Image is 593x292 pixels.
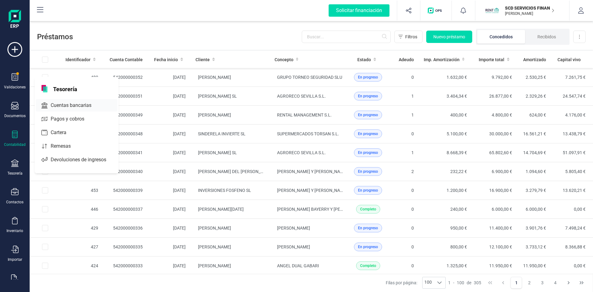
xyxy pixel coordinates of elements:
div: Validaciones [4,85,26,90]
span: En progreso [358,131,378,137]
td: 480 [61,68,103,87]
span: INVERSIONES FOSFENO SL [198,188,251,193]
td: 0,00 € [551,200,593,219]
td: 542000000341 [103,143,148,162]
span: Nuevo préstamo [433,34,465,40]
span: 100 [423,277,434,288]
span: [PERSON_NAME] [198,75,231,80]
img: Logo de OPS [428,7,444,14]
td: 0 [388,181,419,200]
td: 65.802,60 € [472,143,517,162]
span: [PERSON_NAME][DATE] [198,207,244,212]
td: 7.498,24 € [551,219,593,238]
td: [DATE] [148,256,191,275]
td: 6.000,00 € [472,200,517,219]
button: Page 2 [524,277,535,289]
span: SINDERELA INVIERTE SL [198,131,246,136]
span: En progreso [358,169,378,174]
td: 16.561,21 € [517,125,551,143]
td: 542000000339 [103,181,148,200]
td: 16.900,00 € [472,181,517,200]
td: 9.792,00 € [472,68,517,87]
td: 3.733,12 € [517,238,551,256]
td: [DATE] [148,181,191,200]
td: [DATE] [148,68,191,87]
button: Page 4 [549,277,561,289]
span: [PERSON_NAME] SL [198,94,237,99]
button: Page 3 [536,277,548,289]
td: 8.668,39 € [419,143,472,162]
td: 1 [388,143,419,162]
td: 0 [388,238,419,256]
td: 232,22 € [419,162,472,181]
span: [PERSON_NAME] Y [PERSON_NAME] [277,188,347,193]
span: SUPERMERCADOS TORSAN S.L. [277,131,339,136]
div: Row Selected eb4466e1-dc0a-422a-bee6-ce31f718323d [42,263,48,269]
img: Logo Finanedi [9,10,21,30]
button: Filtros [394,31,423,43]
span: [PERSON_NAME] Y [PERSON_NAME] [277,169,347,174]
td: 542000000351 [103,87,148,106]
td: 3.279,79 € [517,181,551,200]
td: 1 [388,106,419,125]
td: 7.261,75 € [551,68,593,87]
button: Page 1 [511,277,522,289]
span: Devoluciones de ingresos [48,156,117,163]
td: 12.100,00 € [472,238,517,256]
td: 11.400,00 € [472,219,517,238]
td: 3.901,76 € [517,219,551,238]
td: 4.800,00 € [472,106,517,125]
span: En progreso [358,150,378,155]
span: AGRORECO SEVILLA S.L. [277,94,326,99]
span: Cliente [196,57,210,63]
td: [DATE] [148,143,191,162]
td: 2 [388,162,419,181]
td: [DATE] [148,200,191,219]
td: 542000000352 [103,68,148,87]
span: Préstamos [37,32,302,42]
div: Contabilidad [4,142,26,147]
td: 950,00 € [419,219,472,238]
td: 11.950,00 € [517,256,551,275]
td: 13.438,79 € [551,125,593,143]
button: Previous Page [497,277,509,289]
td: 0,00 € [551,256,593,275]
span: [PERSON_NAME] SL [198,150,237,155]
td: 624,00 € [517,106,551,125]
div: Inventario [6,228,23,233]
td: 8.366,88 € [551,238,593,256]
td: [DATE] [148,87,191,106]
span: [PERSON_NAME] [198,263,231,268]
span: AGRORECO SEVILLA S.L. [277,150,326,155]
button: Solicitar financiación [321,1,397,20]
span: RENTAL MANAGEMENT S.L. [277,112,332,117]
span: Adeudo [399,57,414,63]
td: 0 [388,200,419,219]
span: Cuentas bancarias [48,102,103,109]
img: SC [485,4,499,17]
span: Concepto [275,57,293,63]
div: Row Selected 0655c2c8-3aa6-43a1-a181-62afd67d2c92 [42,225,48,231]
div: Tesorería [7,171,23,176]
button: First Page [484,277,496,289]
span: Amortizado [523,57,546,63]
div: Row Selected 7a880ed2-b66b-4fc8-979e-7292b8fe155d [42,187,48,193]
div: Solicitar financiación [329,4,389,17]
span: Pagos y cobros [48,115,95,123]
td: 1.325,00 € [419,256,472,275]
li: Recibidos [525,30,568,44]
button: Next Page [563,277,574,289]
td: 0 [388,219,419,238]
td: 542000000333 [103,256,148,275]
td: 542000000336 [103,219,148,238]
span: Completo [360,263,376,269]
td: 5.805,40 € [551,162,593,181]
span: [PERSON_NAME] [198,244,231,249]
td: 30.000,00 € [472,125,517,143]
td: 0 [388,256,419,275]
span: En progreso [358,244,378,250]
td: 542000000340 [103,162,148,181]
td: [DATE] [148,125,191,143]
td: [DATE] [148,106,191,125]
div: Row Selected 9f111d79-41c9-4b2e-83c7-1ee586610a9b [42,206,48,212]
